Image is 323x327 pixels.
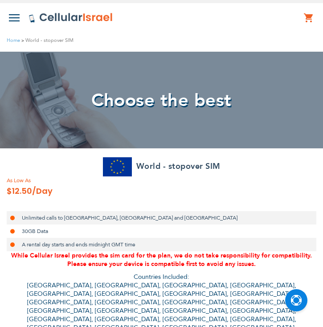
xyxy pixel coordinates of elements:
[7,225,316,238] li: 30GB Data
[9,14,20,21] img: Toggle Menu
[7,238,316,251] li: A rental day starts and ends midnight GMT time
[103,157,132,177] img: World - stopover SIM
[20,36,74,45] li: World - stopover SIM
[91,88,232,113] span: Choose the best
[7,176,316,184] span: As Low As
[7,211,316,225] li: Unlimited calls to [GEOGRAPHIC_DATA], [GEOGRAPHIC_DATA] and [GEOGRAPHIC_DATA]
[7,184,53,198] span: $12.50
[136,160,221,173] h2: World - stopover SIM
[7,37,20,44] a: Home
[32,184,53,198] span: /Day
[11,251,312,268] span: While Cellular Israel provides the sim card for the plan, we do not take responsibility for compa...
[29,12,113,23] img: Cellular Israel Logo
